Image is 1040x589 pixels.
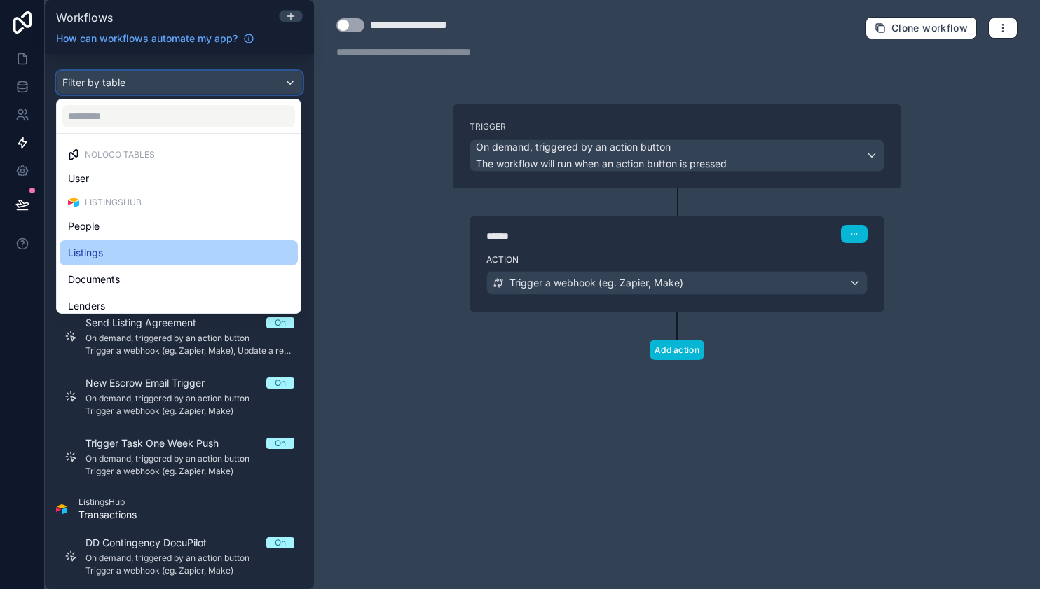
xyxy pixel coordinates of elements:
[68,170,89,187] span: User
[68,244,103,261] span: Listings
[45,54,314,589] div: scrollable content
[476,140,671,154] span: On demand, triggered by an action button
[68,218,100,235] span: People
[68,298,105,314] span: Lenders
[85,197,142,208] span: ListingsHub
[470,139,884,172] button: On demand, triggered by an action buttonThe workflow will run when an action button is pressed
[68,197,79,208] img: Airtable Logo
[85,149,155,160] span: Noloco tables
[476,158,727,169] span: The workflow will run when an action button is pressed
[509,276,683,290] span: Trigger a webhook (eg. Zapier, Make)
[486,271,868,295] button: Trigger a webhook (eg. Zapier, Make)
[68,271,120,288] span: Documents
